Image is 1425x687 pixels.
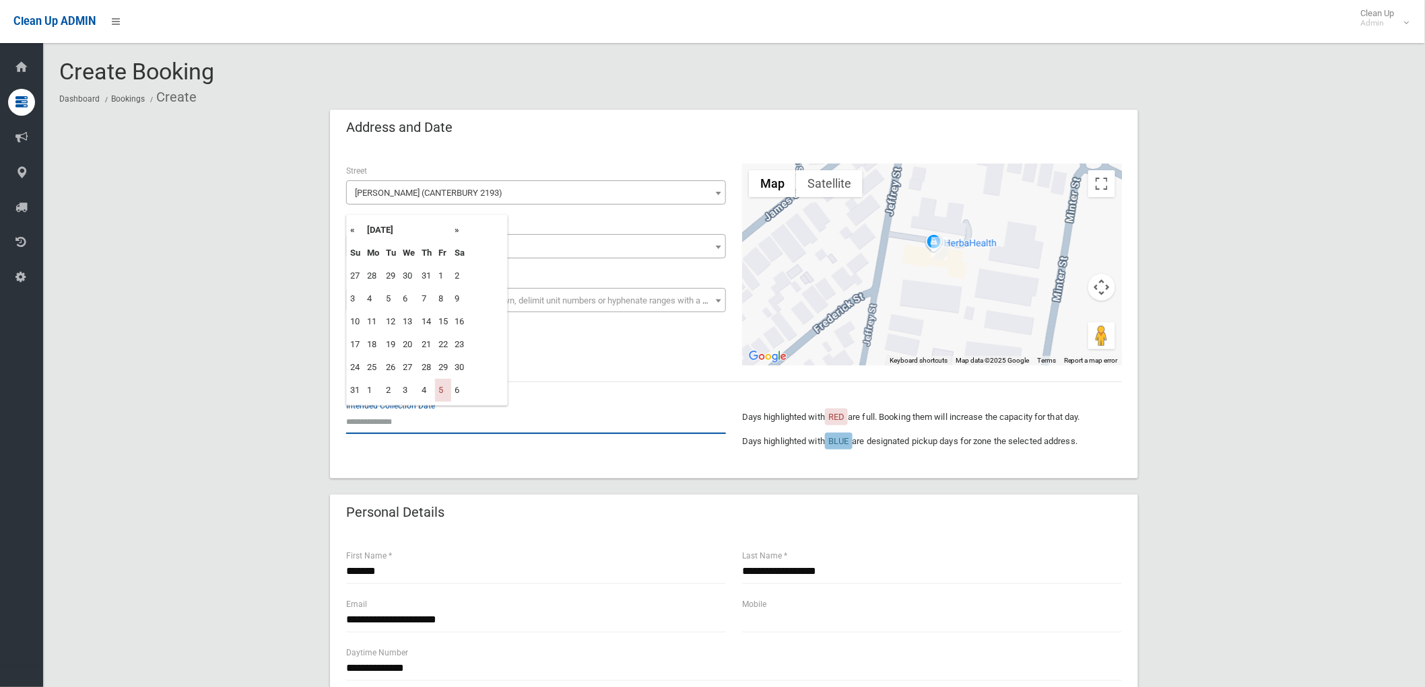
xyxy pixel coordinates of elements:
div: 7-9 Jeffrey Street, CANTERBURY NSW 2193 [931,237,948,260]
th: Fr [435,242,451,264]
li: Create [147,85,197,110]
button: Toggle fullscreen view [1088,170,1115,197]
small: Admin [1361,18,1395,28]
td: 8 [435,287,451,310]
span: BLUE [828,436,849,446]
td: 26 [383,356,399,379]
th: [DATE] [364,219,451,242]
span: Select the unit number from the dropdown, delimit unit numbers or hyphenate ranges with a comma [355,295,731,305]
th: We [399,242,418,264]
td: 4 [364,287,383,310]
th: Su [347,242,364,264]
td: 6 [399,287,418,310]
td: 12 [383,310,399,333]
span: Create Booking [59,58,214,85]
a: Open this area in Google Maps (opens a new window) [745,348,790,365]
td: 2 [451,264,468,287]
td: 5 [383,287,399,310]
td: 16 [451,310,468,333]
td: 28 [418,356,435,379]
th: « [347,219,364,242]
button: Show satellite imagery [796,170,863,197]
td: 14 [418,310,435,333]
header: Personal Details [330,499,461,526]
td: 29 [383,264,399,287]
p: Days highlighted with are full. Booking them will increase the capacity for that day. [742,409,1122,425]
td: 22 [435,333,451,356]
a: Bookings [111,94,145,104]
td: 30 [399,264,418,287]
th: » [451,219,468,242]
th: Mo [364,242,383,264]
td: 24 [347,356,364,379]
td: 31 [347,379,364,402]
td: 31 [418,264,435,287]
span: RED [828,412,844,422]
td: 30 [451,356,468,379]
th: Tu [383,242,399,264]
td: 10 [347,310,364,333]
th: Sa [451,242,468,264]
td: 13 [399,310,418,333]
header: Address and Date [330,114,469,141]
a: Dashboard [59,94,100,104]
td: 17 [347,333,364,356]
td: 25 [364,356,383,379]
td: 3 [399,379,418,402]
a: Report a map error [1064,357,1118,364]
button: Drag Pegman onto the map to open Street View [1088,322,1115,349]
td: 6 [451,379,468,402]
td: 15 [435,310,451,333]
button: Keyboard shortcuts [890,356,948,365]
td: 1 [435,264,451,287]
td: 5 [435,379,451,402]
img: Google [745,348,790,365]
td: 19 [383,333,399,356]
td: 11 [364,310,383,333]
td: 28 [364,264,383,287]
td: 2 [383,379,399,402]
td: 9 [451,287,468,310]
td: 4 [418,379,435,402]
button: Map camera controls [1088,274,1115,301]
span: 7-9 [346,234,726,258]
td: 27 [347,264,364,287]
td: 21 [418,333,435,356]
td: 20 [399,333,418,356]
td: 3 [347,287,364,310]
span: Jeffrey Street (CANTERBURY 2193) [346,180,726,205]
td: 18 [364,333,383,356]
td: 23 [451,333,468,356]
th: Th [418,242,435,264]
span: Jeffrey Street (CANTERBURY 2193) [350,184,723,203]
td: 7 [418,287,435,310]
p: Days highlighted with are designated pickup days for zone the selected address. [742,433,1122,449]
span: Clean Up [1354,8,1408,28]
td: 29 [435,356,451,379]
button: Show street map [749,170,796,197]
a: Terms (opens in new tab) [1037,357,1056,364]
td: 27 [399,356,418,379]
td: 1 [364,379,383,402]
span: Map data ©2025 Google [956,357,1029,364]
span: Clean Up ADMIN [13,15,96,28]
span: 7-9 [350,238,723,256]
